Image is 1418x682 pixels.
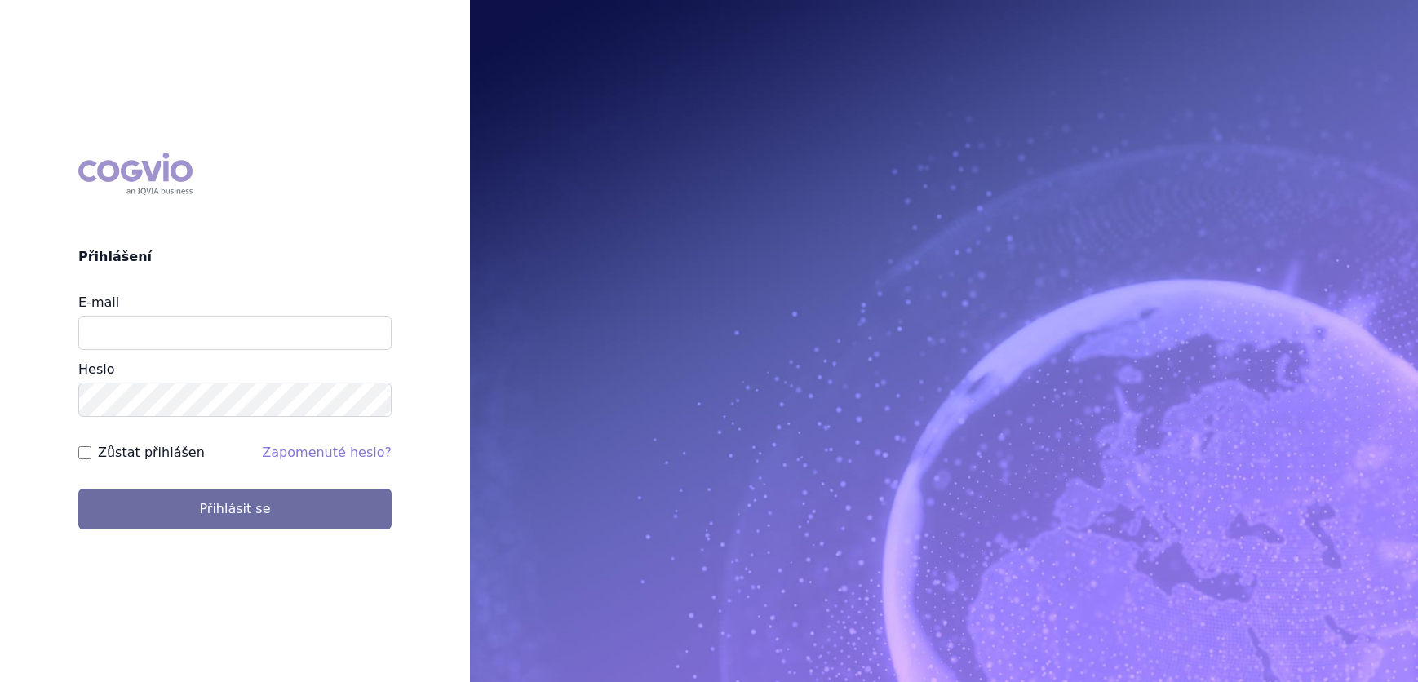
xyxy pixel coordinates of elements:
[78,489,392,529] button: Přihlásit se
[98,443,205,463] label: Zůstat přihlášen
[78,294,119,310] label: E-mail
[78,153,193,195] div: COGVIO
[78,247,392,267] h2: Přihlášení
[78,361,114,377] label: Heslo
[262,445,392,460] a: Zapomenuté heslo?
